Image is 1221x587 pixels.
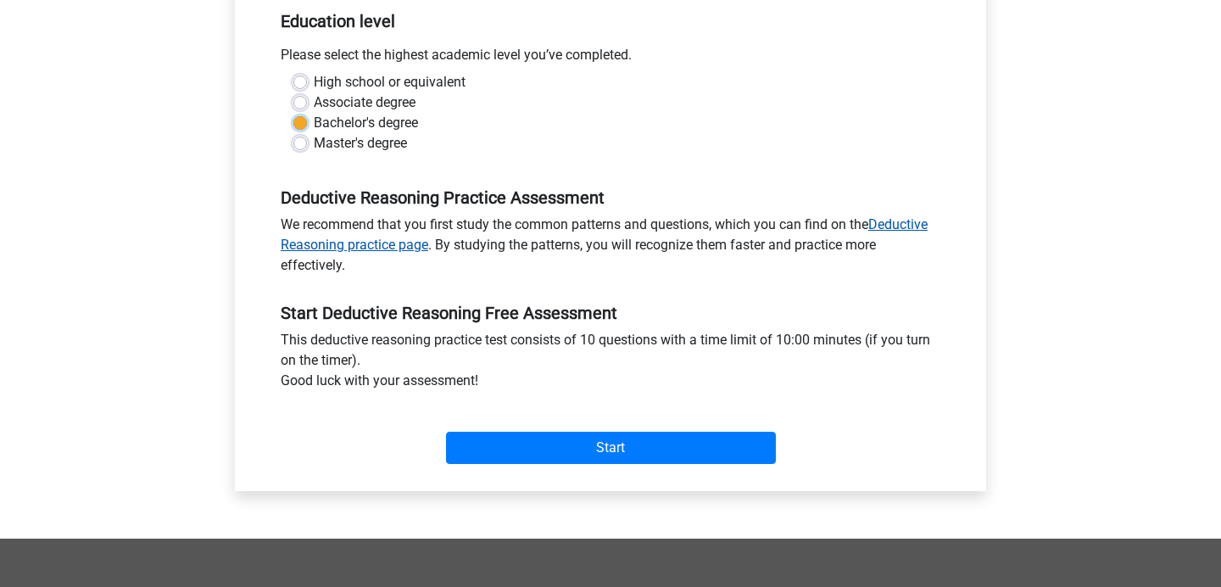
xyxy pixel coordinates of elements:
[314,133,407,154] label: Master's degree
[314,72,466,92] label: High school or equivalent
[314,113,418,133] label: Bachelor's degree
[268,215,953,282] div: We recommend that you first study the common patterns and questions, which you can find on the . ...
[314,92,415,113] label: Associate degree
[281,187,940,208] h5: Deductive Reasoning Practice Assessment
[268,45,953,72] div: Please select the highest academic level you’ve completed.
[281,4,940,38] h5: Education level
[281,303,940,323] h5: Start Deductive Reasoning Free Assessment
[446,432,776,464] input: Start
[268,330,953,398] div: This deductive reasoning practice test consists of 10 questions with a time limit of 10:00 minute...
